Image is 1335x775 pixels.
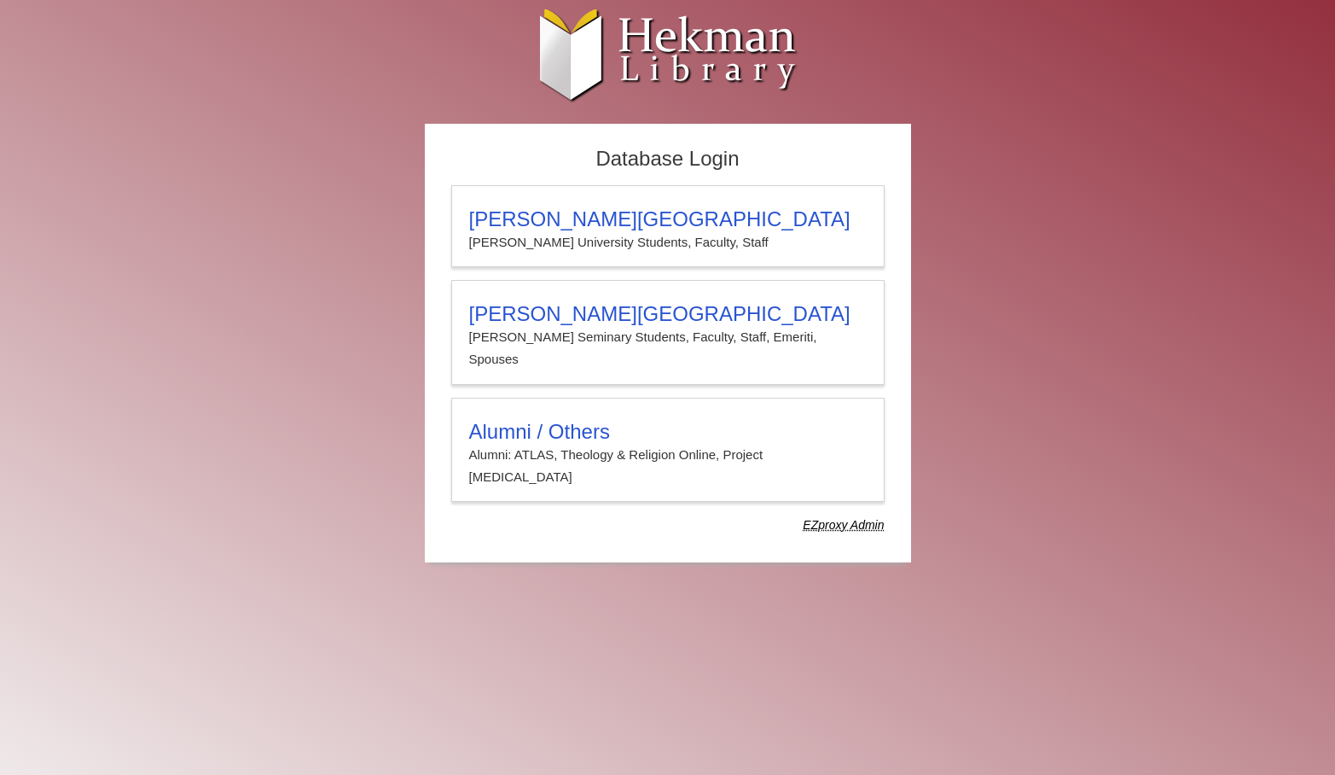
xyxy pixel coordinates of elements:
[469,326,867,371] p: [PERSON_NAME] Seminary Students, Faculty, Staff, Emeriti, Spouses
[803,518,884,532] dfn: Use Alumni login
[443,142,893,177] h2: Database Login
[469,207,867,231] h3: [PERSON_NAME][GEOGRAPHIC_DATA]
[469,444,867,489] p: Alumni: ATLAS, Theology & Religion Online, Project [MEDICAL_DATA]
[469,302,867,326] h3: [PERSON_NAME][GEOGRAPHIC_DATA]
[469,231,867,253] p: [PERSON_NAME] University Students, Faculty, Staff
[469,420,867,444] h3: Alumni / Others
[451,185,885,267] a: [PERSON_NAME][GEOGRAPHIC_DATA][PERSON_NAME] University Students, Faculty, Staff
[451,280,885,385] a: [PERSON_NAME][GEOGRAPHIC_DATA][PERSON_NAME] Seminary Students, Faculty, Staff, Emeriti, Spouses
[469,420,867,489] summary: Alumni / OthersAlumni: ATLAS, Theology & Religion Online, Project [MEDICAL_DATA]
